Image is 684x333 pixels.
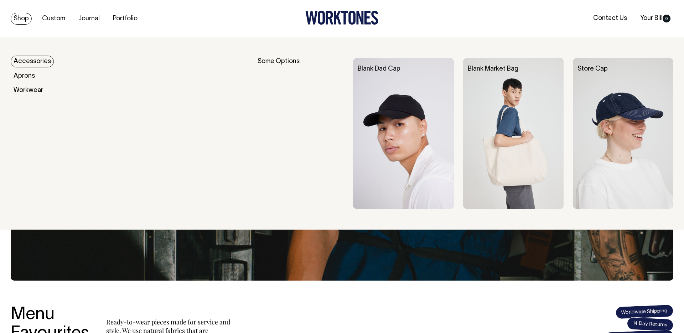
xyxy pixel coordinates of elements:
[573,58,673,209] img: Store Cap
[11,70,38,82] a: Aprons
[11,13,32,25] a: Shop
[637,12,673,24] a: Your Bill0
[11,84,46,96] a: Workwear
[358,66,400,72] a: Blank Dad Cap
[463,58,564,209] img: Blank Market Bag
[615,304,673,319] span: Worldwide Shipping
[11,56,54,67] a: Accessories
[577,66,608,72] a: Store Cap
[590,12,630,24] a: Contact Us
[663,15,670,22] span: 0
[468,66,518,72] a: Blank Market Bag
[627,317,674,332] span: 14 Day Returns
[258,58,344,209] div: Some Options
[76,13,103,25] a: Journal
[353,58,454,209] img: Blank Dad Cap
[39,13,68,25] a: Custom
[110,13,140,25] a: Portfolio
